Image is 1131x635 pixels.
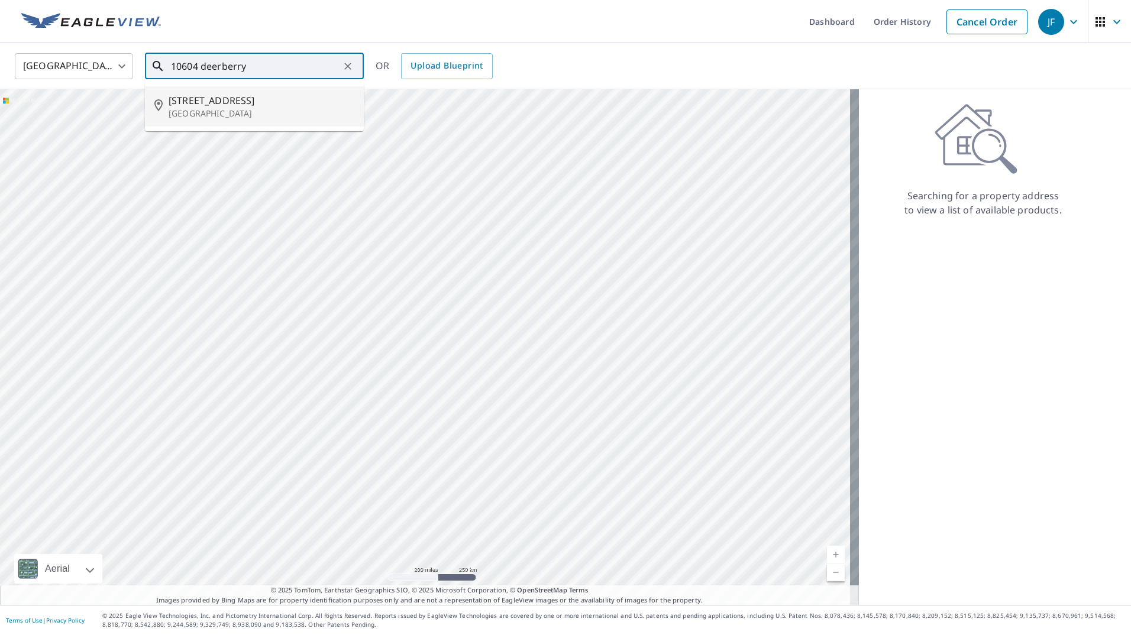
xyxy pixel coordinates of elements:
a: Terms [569,585,589,594]
a: Current Level 5, Zoom In [827,546,845,563]
a: Current Level 5, Zoom Out [827,563,845,581]
p: [GEOGRAPHIC_DATA] [169,108,354,119]
a: Upload Blueprint [401,53,492,79]
div: Aerial [41,554,73,584]
span: Upload Blueprint [411,59,483,73]
span: © 2025 TomTom, Earthstar Geographics SIO, © 2025 Microsoft Corporation, © [271,585,589,595]
p: © 2025 Eagle View Technologies, Inc. and Pictometry International Corp. All Rights Reserved. Repo... [102,611,1125,629]
div: [GEOGRAPHIC_DATA] [15,50,133,83]
div: OR [376,53,493,79]
a: Privacy Policy [46,616,85,624]
p: | [6,617,85,624]
a: Terms of Use [6,616,43,624]
p: Searching for a property address to view a list of available products. [904,189,1062,217]
button: Clear [340,58,356,74]
input: Search by address or latitude-longitude [171,50,340,83]
div: Aerial [14,554,102,584]
div: JF [1038,9,1064,35]
a: OpenStreetMap [517,585,567,594]
img: EV Logo [21,13,161,31]
a: Cancel Order [946,9,1027,34]
span: [STREET_ADDRESS] [169,93,354,108]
